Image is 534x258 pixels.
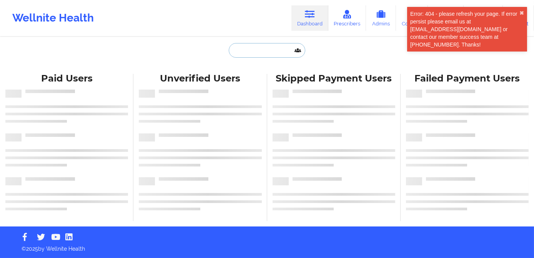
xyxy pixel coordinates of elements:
button: close [519,10,524,16]
a: Prescribers [328,5,366,31]
div: Failed Payment Users [406,73,529,85]
div: Skipped Payment Users [273,73,395,85]
a: Coaches [396,5,428,31]
p: © 2025 by Wellnite Health [16,240,518,253]
a: Admins [366,5,396,31]
div: Unverified Users [139,73,261,85]
div: Paid Users [5,73,128,85]
div: Error: 404 - please refresh your page. If error persist please email us at [EMAIL_ADDRESS][DOMAIN... [410,10,519,48]
a: Dashboard [291,5,328,31]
